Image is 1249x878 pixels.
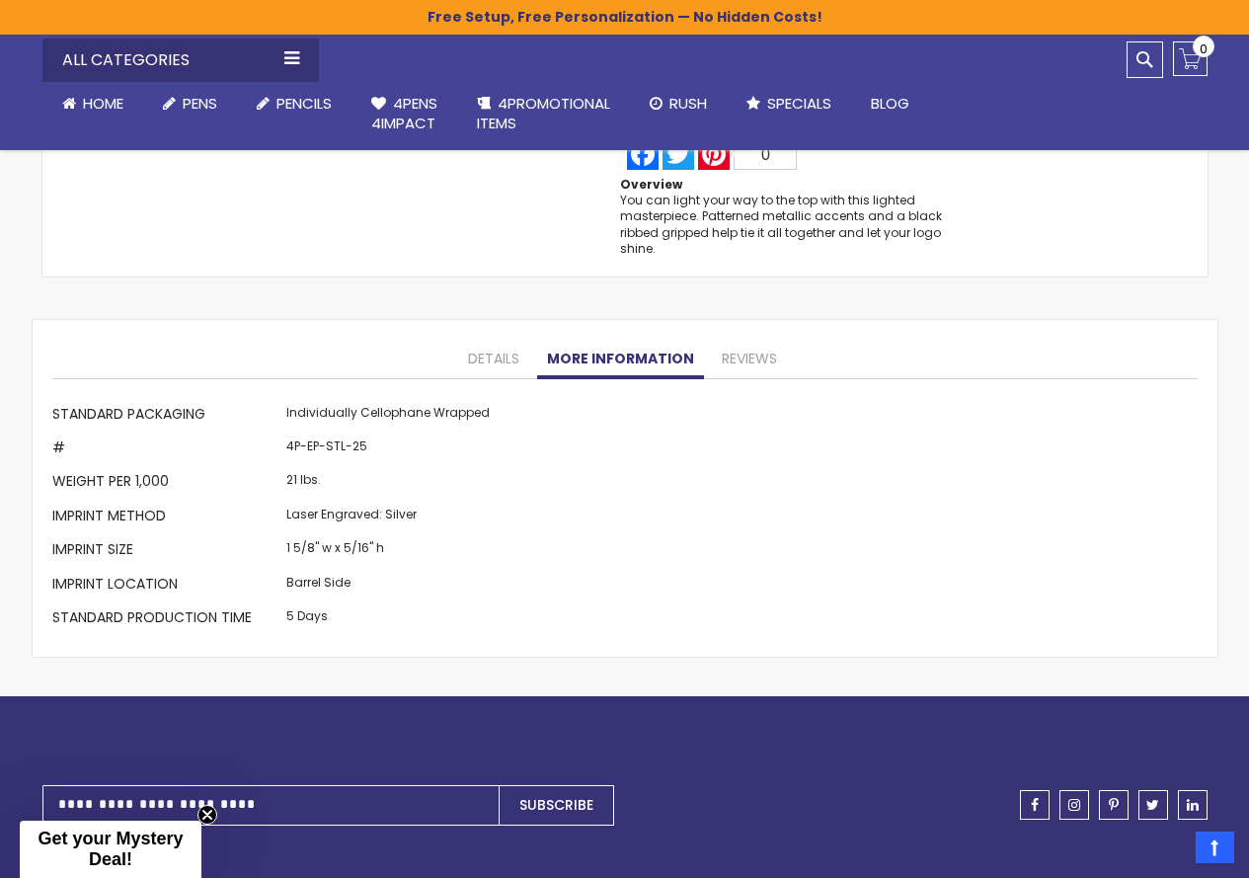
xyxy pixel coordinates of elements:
a: Details [458,340,529,379]
span: Specials [767,93,831,114]
th: Imprint Size [52,535,281,569]
a: Specials [727,82,851,125]
span: pinterest [1109,798,1119,812]
span: 0 [761,146,770,163]
span: 0 [1200,40,1208,58]
th: Imprint Method [52,501,281,534]
a: Blog [851,82,929,125]
a: Reviews [712,340,787,379]
div: All Categories [42,39,319,82]
a: Rush [630,82,727,125]
span: Blog [871,93,909,114]
a: linkedin [1178,790,1208,820]
button: Close teaser [197,805,217,825]
span: Get your Mystery Deal! [38,829,183,869]
th: # [52,434,281,467]
td: 4P-EP-STL-25 [281,434,495,467]
a: 4PROMOTIONALITEMS [457,82,630,146]
div: Get your Mystery Deal!Close teaser [20,821,201,878]
a: pinterest [1099,790,1129,820]
iframe: Google Customer Reviews [1086,825,1249,878]
td: Barrel Side [281,569,495,602]
div: You can light your way to the top with this lighted masterpiece. Patterned metallic accents and a... [620,193,948,257]
a: instagram [1059,790,1089,820]
a: Pens [143,82,237,125]
a: Pinterest0 [696,138,799,170]
span: twitter [1146,798,1159,812]
td: 1 5/8" w x 5/16" h [281,535,495,569]
a: Home [42,82,143,125]
th: Imprint Location [52,569,281,602]
td: Laser Engraved: Silver [281,501,495,534]
span: Home [83,93,123,114]
a: Pencils [237,82,351,125]
span: linkedin [1187,798,1199,812]
span: 4PROMOTIONAL ITEMS [477,93,610,133]
strong: Overview [620,176,682,193]
span: facebook [1031,798,1039,812]
a: 4Pens4impact [351,82,457,146]
a: Twitter [661,138,696,170]
td: 5 Days [281,602,495,636]
th: Standard Production Time [52,602,281,636]
button: Subscribe [499,785,614,826]
th: Standard Packaging [52,399,281,433]
a: 0 [1173,41,1208,76]
td: Individually Cellophane Wrapped [281,399,495,433]
span: Rush [669,93,707,114]
span: instagram [1068,798,1080,812]
td: 21 lbs. [281,467,495,501]
span: Pencils [276,93,332,114]
span: Subscribe [519,795,593,815]
a: facebook [1020,790,1050,820]
a: More Information [537,340,704,379]
th: Weight per 1,000 [52,467,281,501]
a: twitter [1138,790,1168,820]
a: Facebook [625,138,661,170]
span: Pens [183,93,217,114]
span: 4Pens 4impact [371,93,437,133]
